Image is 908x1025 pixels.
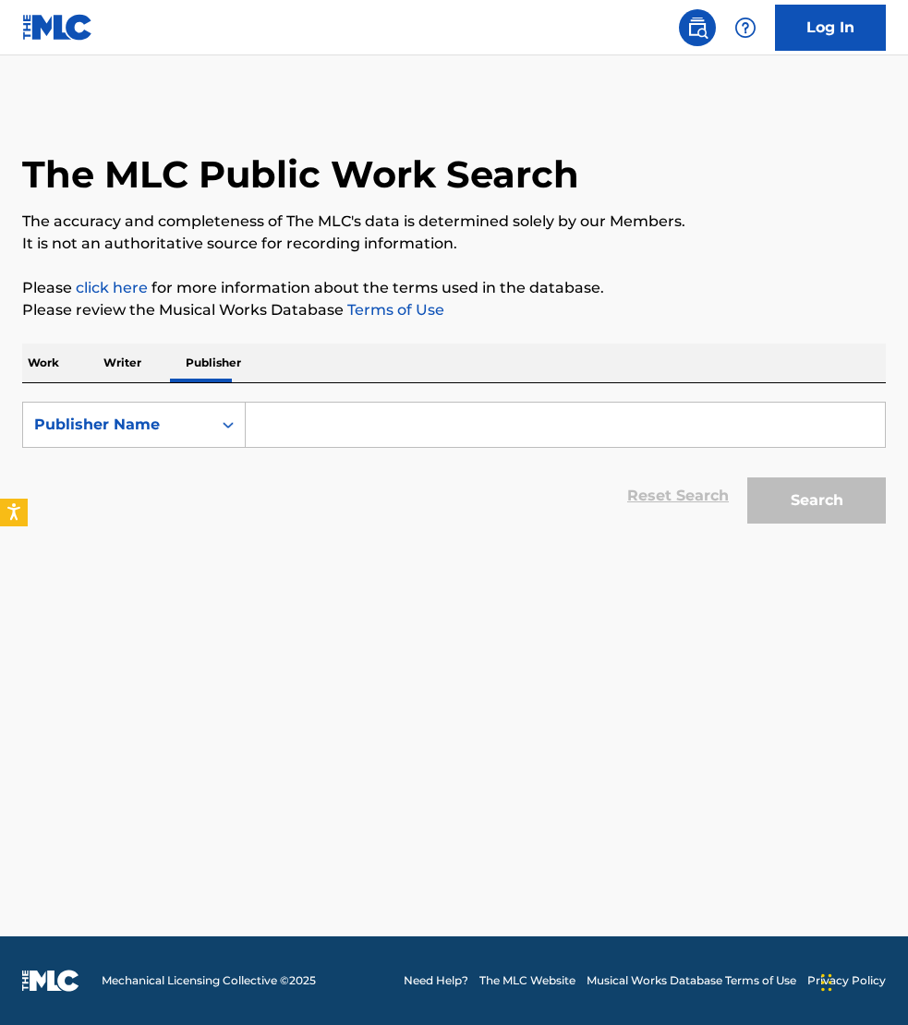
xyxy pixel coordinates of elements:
a: Musical Works Database Terms of Use [587,972,796,989]
p: It is not an authoritative source for recording information. [22,233,886,255]
img: logo [22,970,79,992]
p: Writer [98,344,147,382]
p: Please for more information about the terms used in the database. [22,277,886,299]
form: Search Form [22,402,886,533]
img: search [686,17,708,39]
a: Log In [775,5,886,51]
a: Public Search [679,9,716,46]
div: Publisher Name [34,414,200,436]
iframe: Chat Widget [816,936,908,1025]
a: click here [76,279,148,296]
p: Work [22,344,65,382]
a: The MLC Website [479,972,575,989]
img: help [734,17,757,39]
a: Privacy Policy [807,972,886,989]
span: Mechanical Licensing Collective © 2025 [102,972,316,989]
img: MLC Logo [22,14,93,41]
p: The accuracy and completeness of The MLC's data is determined solely by our Members. [22,211,886,233]
a: Terms of Use [344,301,444,319]
div: Drag [821,955,832,1010]
div: Help [727,9,764,46]
a: Need Help? [404,972,468,989]
p: Publisher [180,344,247,382]
p: Please review the Musical Works Database [22,299,886,321]
h1: The MLC Public Work Search [22,151,579,198]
